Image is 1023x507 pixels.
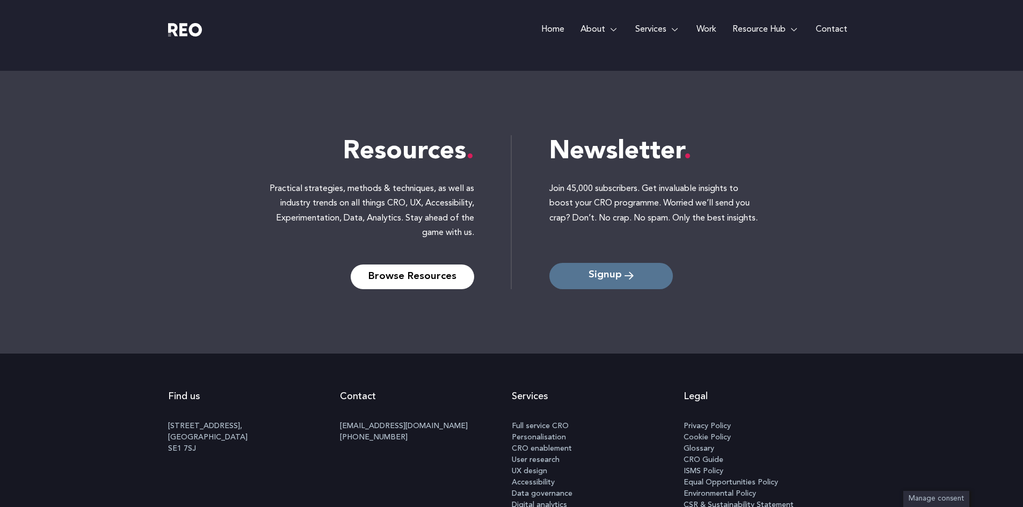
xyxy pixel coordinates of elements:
[512,477,555,488] span: Accessibility
[684,454,723,466] span: CRO Guide
[684,488,855,499] a: Environmental Policy
[340,422,468,430] a: [EMAIL_ADDRESS][DOMAIN_NAME]
[909,495,964,502] span: Manage consent
[512,432,566,443] span: Personalisation
[512,454,560,466] span: User research
[512,443,684,454] a: CRO enablement
[549,182,855,226] div: Join 45,000 subscribers. Get invaluable insights to boost your CRO programme. Worried we’ll send ...
[684,432,731,443] span: Cookie Policy
[684,421,731,432] span: Privacy Policy
[684,477,855,488] a: Equal Opportunities Policy
[684,454,855,466] a: CRO Guide
[684,466,855,477] a: ISMS Policy
[168,380,340,413] h2: Find us
[684,443,855,454] a: Glossary
[684,466,723,477] span: ISMS Policy
[512,421,569,432] span: Full service CRO
[512,432,684,443] a: Personalisation
[512,380,684,413] h2: Services
[684,421,855,432] a: Privacy Policy
[512,466,547,477] span: UX design
[512,488,684,499] a: Data governance
[512,454,684,466] a: User research
[684,488,756,499] span: Environmental Policy
[684,477,778,488] span: Equal Opportunities Policy
[343,139,474,165] span: Resources
[368,273,456,281] span: Browse Resources
[512,421,684,432] a: Full service CRO
[340,380,512,413] h2: Contact
[512,477,684,488] a: Accessibility
[589,271,622,281] span: Signup
[512,466,684,477] a: UX design
[549,139,692,165] span: Newsletter
[512,488,572,499] span: Data governance
[168,182,474,240] div: Practical strategies, methods & techniques, as well as industry trends on all things CRO, UX, Acc...
[684,432,855,443] a: Cookie Policy
[351,264,474,289] a: Browse Resources
[168,421,340,454] p: [STREET_ADDRESS], [GEOGRAPHIC_DATA] SE1 7SJ
[684,380,855,413] h2: Legal
[549,263,673,289] a: Signup
[512,443,572,454] span: CRO enablement
[340,433,408,441] a: [PHONE_NUMBER]
[684,443,714,454] span: Glossary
